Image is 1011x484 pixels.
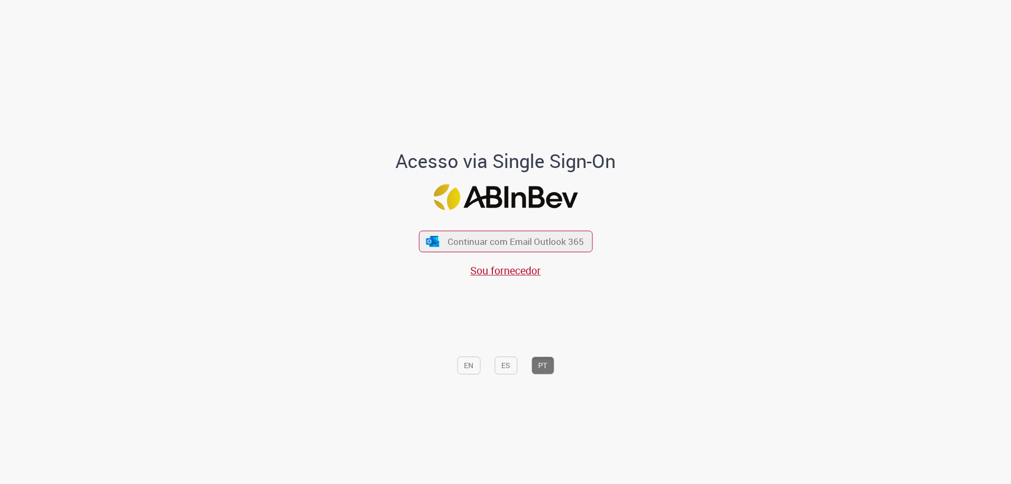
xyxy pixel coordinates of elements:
button: PT [531,357,554,374]
span: Continuar com Email Outlook 365 [448,235,584,248]
img: Logo ABInBev [433,184,578,210]
button: ícone Azure/Microsoft 360 Continuar com Email Outlook 365 [419,231,592,252]
button: EN [457,357,480,374]
button: ES [494,357,517,374]
img: ícone Azure/Microsoft 360 [425,236,440,247]
a: Sou fornecedor [470,263,541,278]
h1: Acesso via Single Sign-On [360,151,652,172]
